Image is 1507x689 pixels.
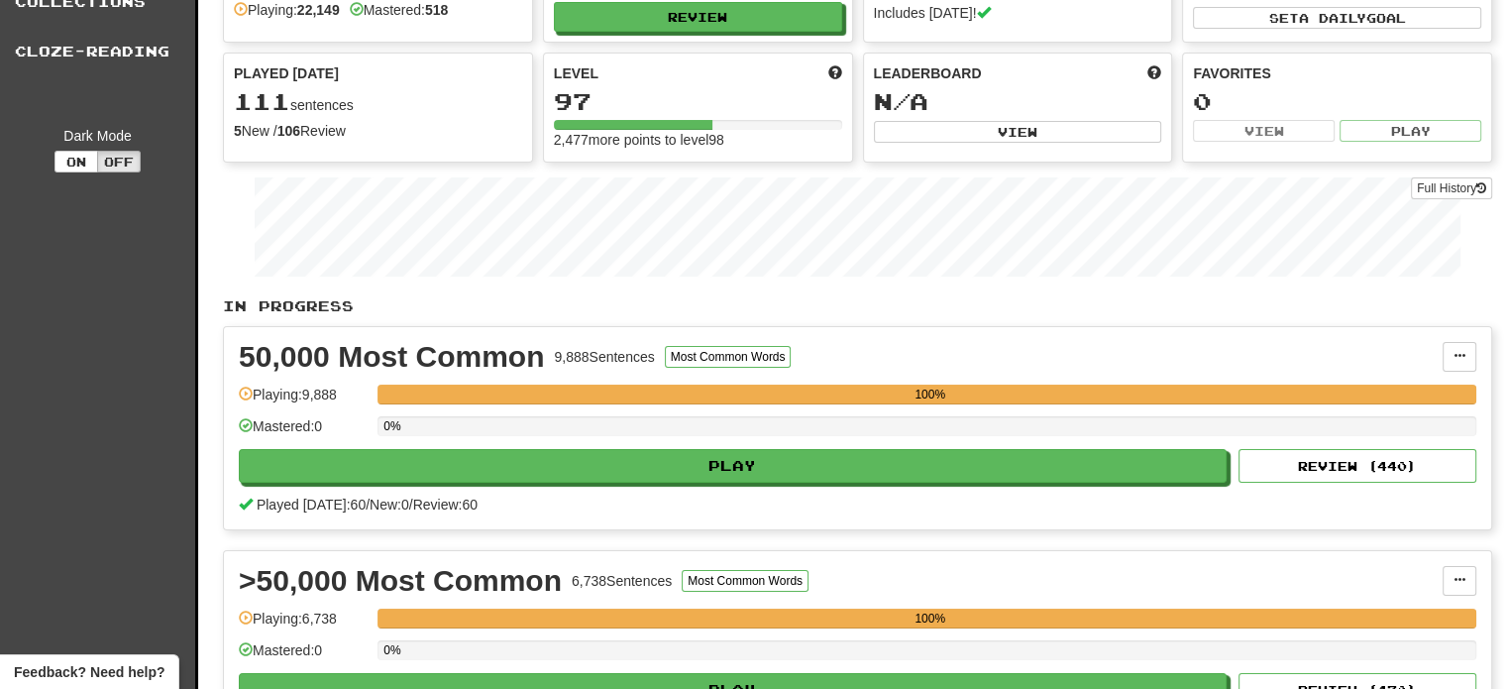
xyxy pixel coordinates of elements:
[1411,177,1492,199] a: Full History
[234,123,242,139] strong: 5
[1193,120,1335,142] button: View
[409,497,413,513] span: /
[97,151,141,172] button: Off
[239,342,544,372] div: 50,000 Most Common
[297,2,340,18] strong: 22,149
[383,385,1476,404] div: 100%
[1193,89,1481,114] div: 0
[1299,11,1366,25] span: a daily
[874,3,1162,23] div: Includes [DATE]!
[234,121,522,141] div: New / Review
[1340,120,1481,142] button: Play
[828,63,842,83] span: Score more points to level up
[239,609,368,641] div: Playing: 6,738
[413,497,478,513] span: Review: 60
[425,2,448,18] strong: 518
[682,570,808,592] button: Most Common Words
[554,2,842,32] button: Review
[234,87,290,115] span: 111
[366,497,370,513] span: /
[874,87,928,115] span: N/A
[383,609,1476,629] div: 100%
[54,151,98,172] button: On
[874,121,1162,143] button: View
[14,662,164,682] span: Open feedback widget
[1147,63,1161,83] span: This week in points, UTC
[554,130,842,150] div: 2,477 more points to level 98
[239,416,368,449] div: Mastered: 0
[665,346,792,368] button: Most Common Words
[239,449,1227,483] button: Play
[554,89,842,114] div: 97
[15,126,180,146] div: Dark Mode
[277,123,300,139] strong: 106
[234,89,522,115] div: sentences
[572,571,672,591] div: 6,738 Sentences
[239,385,368,417] div: Playing: 9,888
[257,497,366,513] span: Played [DATE]: 60
[223,296,1492,316] p: In Progress
[554,347,654,367] div: 9,888 Sentences
[1238,449,1476,483] button: Review (440)
[1193,7,1481,29] button: Seta dailygoal
[234,63,339,83] span: Played [DATE]
[874,63,982,83] span: Leaderboard
[554,63,598,83] span: Level
[239,640,368,673] div: Mastered: 0
[239,566,562,596] div: >50,000 Most Common
[1193,63,1481,83] div: Favorites
[370,497,409,513] span: New: 0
